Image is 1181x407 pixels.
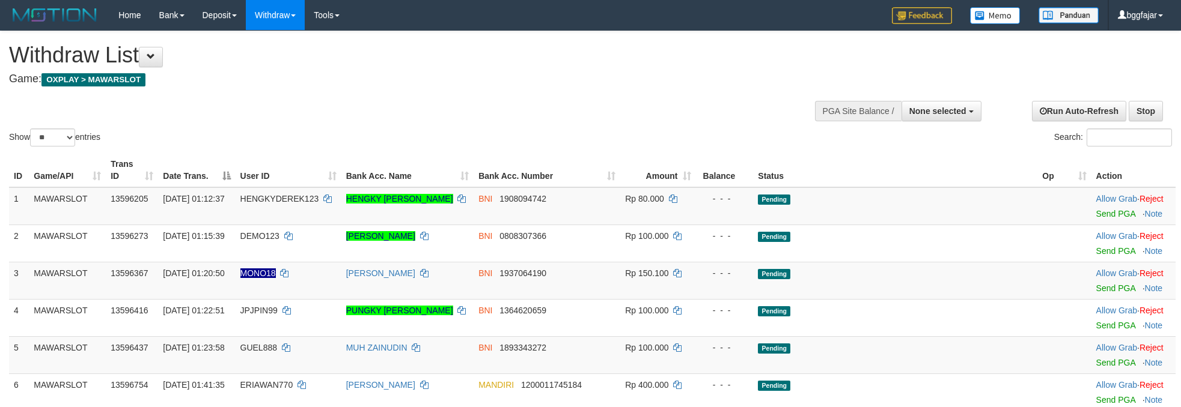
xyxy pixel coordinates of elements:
[29,187,106,225] td: MAWARSLOT
[346,343,407,352] a: MUH ZAINUDIN
[9,6,100,24] img: MOTION_logo.png
[1091,225,1176,262] td: ·
[111,231,148,241] span: 13596273
[701,342,749,354] div: - - -
[758,306,790,316] span: Pending
[346,194,453,203] a: HENGKY [PERSON_NAME]
[909,106,966,116] span: None selected
[625,343,668,352] span: Rp 100.000
[346,380,415,390] a: [PERSON_NAME]
[29,153,106,187] th: Game/API: activate to sort column ascending
[1096,194,1140,203] span: ·
[1145,246,1163,256] a: Note
[1096,395,1135,405] a: Send PGA
[1096,209,1135,219] a: Send PGA
[1087,128,1172,146] input: Search:
[620,153,695,187] th: Amount: activate to sort column ascending
[1039,7,1099,23] img: panduan.png
[9,187,29,225] td: 1
[346,231,415,241] a: [PERSON_NAME]
[1145,283,1163,293] a: Note
[1054,128,1172,146] label: Search:
[474,153,620,187] th: Bank Acc. Number: activate to sort column ascending
[1129,101,1163,121] a: Stop
[625,306,668,315] span: Rp 100.000
[758,381,790,391] span: Pending
[30,128,75,146] select: Showentries
[892,7,952,24] img: Feedback.jpg
[240,380,293,390] span: ERIAWAN770
[478,231,492,241] span: BNI
[111,306,148,315] span: 13596416
[1091,299,1176,336] td: ·
[499,268,546,278] span: Copy 1937064190 to clipboard
[41,73,145,86] span: OXPLAY > MAWARSLOT
[346,306,453,315] a: PUNGKY [PERSON_NAME]
[478,194,492,203] span: BNI
[499,306,546,315] span: Copy 1364620659 to clipboard
[1091,153,1176,187] th: Action
[111,268,148,278] span: 13596367
[499,343,546,352] span: Copy 1893343272 to clipboard
[9,43,775,67] h1: Withdraw List
[1032,101,1126,121] a: Run Auto-Refresh
[9,225,29,262] td: 2
[1140,231,1164,241] a: Reject
[1037,153,1091,187] th: Op: activate to sort column ascending
[499,231,546,241] span: Copy 0808307366 to clipboard
[240,306,278,315] span: JPJPIN99
[625,268,668,278] span: Rp 150.100
[499,194,546,203] span: Copy 1908094742 to clipboard
[1145,209,1163,219] a: Note
[106,153,158,187] th: Trans ID: activate to sort column ascending
[1096,268,1140,278] span: ·
[341,153,474,187] th: Bank Acc. Name: activate to sort column ascending
[1096,358,1135,367] a: Send PGA
[111,380,148,390] span: 13596754
[701,304,749,316] div: - - -
[1091,336,1176,373] td: ·
[1096,283,1135,293] a: Send PGA
[758,194,790,205] span: Pending
[1096,306,1140,315] span: ·
[478,343,492,352] span: BNI
[701,193,749,205] div: - - -
[1096,306,1137,315] a: Allow Grab
[346,268,415,278] a: [PERSON_NAME]
[163,343,224,352] span: [DATE] 01:23:58
[1096,231,1137,241] a: Allow Grab
[701,267,749,279] div: - - -
[1140,380,1164,390] a: Reject
[240,343,277,352] span: GUEL888
[29,225,106,262] td: MAWARSLOT
[1096,380,1137,390] a: Allow Grab
[625,231,668,241] span: Rp 100.000
[240,231,279,241] span: DEMO123
[9,73,775,85] h4: Game:
[1145,321,1163,330] a: Note
[696,153,754,187] th: Balance
[1096,246,1135,256] a: Send PGA
[240,268,276,278] span: Nama rekening ada tanda titik/strip, harap diedit
[111,194,148,203] span: 13596205
[758,269,790,279] span: Pending
[1145,358,1163,367] a: Note
[758,343,790,354] span: Pending
[9,299,29,336] td: 4
[111,343,148,352] span: 13596437
[163,380,224,390] span: [DATE] 01:41:35
[9,153,29,187] th: ID
[9,336,29,373] td: 5
[9,262,29,299] td: 3
[9,128,100,146] label: Show entries
[701,230,749,242] div: - - -
[1096,321,1135,330] a: Send PGA
[29,299,106,336] td: MAWARSLOT
[1091,262,1176,299] td: ·
[1145,395,1163,405] a: Note
[521,380,582,390] span: Copy 1200011745184 to clipboard
[240,194,319,203] span: HENGKYDEREK123
[625,194,664,203] span: Rp 80.000
[478,268,492,278] span: BNI
[1140,343,1164,352] a: Reject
